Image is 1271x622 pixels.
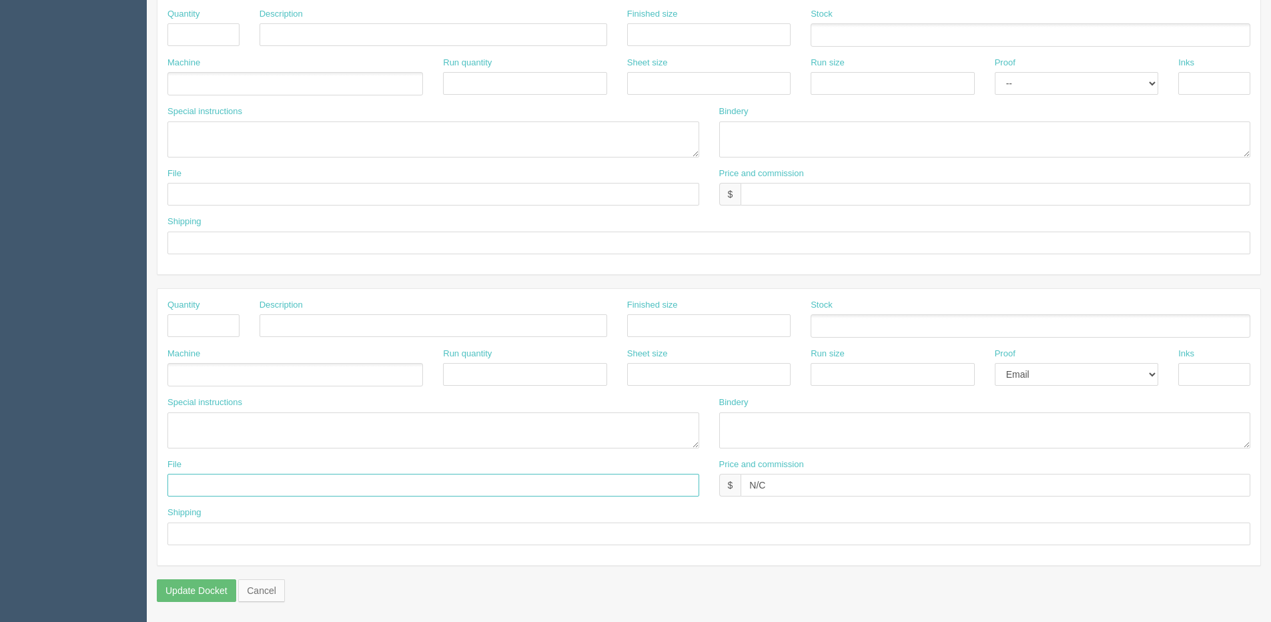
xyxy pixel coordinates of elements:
[167,507,201,519] label: Shipping
[167,168,181,180] label: File
[811,8,833,21] label: Stock
[1178,348,1194,360] label: Inks
[260,8,303,21] label: Description
[627,57,668,69] label: Sheet size
[719,105,749,118] label: Bindery
[167,57,200,69] label: Machine
[247,585,276,596] span: translation missing: en.helpers.links.cancel
[627,348,668,360] label: Sheet size
[167,458,181,471] label: File
[443,57,492,69] label: Run quantity
[167,412,699,448] textarea: See reference photos of the current paper cup design we’d like to replicate in client files hex c...
[443,348,492,360] label: Run quantity
[167,105,242,118] label: Special instructions
[238,579,285,602] a: Cancel
[167,216,201,228] label: Shipping
[167,348,200,360] label: Machine
[811,348,845,360] label: Run size
[260,299,303,312] label: Description
[1178,57,1194,69] label: Inks
[719,183,741,206] div: $
[167,8,199,21] label: Quantity
[167,396,242,409] label: Special instructions
[719,474,741,497] div: $
[719,168,804,180] label: Price and commission
[627,299,678,312] label: Finished size
[995,57,1015,69] label: Proof
[995,348,1015,360] label: Proof
[627,8,678,21] label: Finished size
[811,57,845,69] label: Run size
[157,579,236,602] input: Update Docket
[719,458,804,471] label: Price and commission
[719,396,749,409] label: Bindery
[811,299,833,312] label: Stock
[167,299,199,312] label: Quantity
